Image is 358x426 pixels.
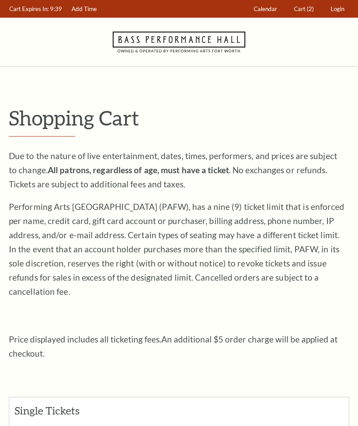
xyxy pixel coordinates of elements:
[290,0,318,18] a: Cart (2)
[307,5,314,12] span: (2)
[254,5,277,12] span: Calendar
[294,5,305,12] span: Cart
[9,200,345,299] p: Performing Arts [GEOGRAPHIC_DATA] (PAFW), has a nine (9) ticket limit that is enforced per name, ...
[68,0,101,18] a: Add Time
[331,5,344,12] span: Login
[9,334,338,358] span: An additional $5 order charge will be applied at checkout.
[9,332,345,361] p: Price displayed includes all ticketing fees.
[9,5,49,12] span: Cart Expires In:
[327,0,349,18] a: Login
[15,405,106,416] h2: Single Tickets
[9,151,337,189] span: Due to the nature of live entertainment, dates, times, performers, and prices are subject to chan...
[50,5,62,12] span: 9:39
[250,0,282,18] a: Calendar
[9,106,349,129] p: Shopping Cart
[48,165,229,175] strong: All patrons, regardless of age, must have a ticket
